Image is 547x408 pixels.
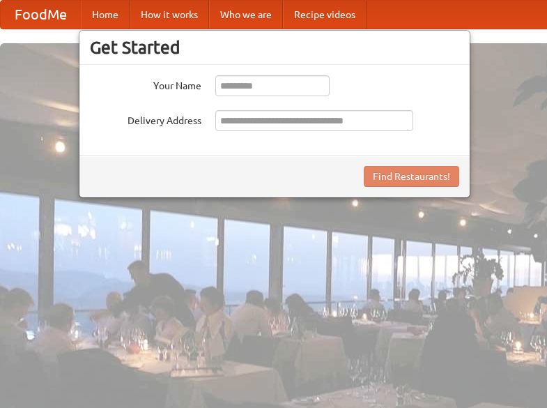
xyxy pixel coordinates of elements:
[90,37,459,58] h3: Get Started
[90,75,201,93] label: Your Name
[209,1,283,29] a: Who we are
[283,1,367,29] a: Recipe videos
[81,1,130,29] a: Home
[130,1,209,29] a: How it works
[1,1,81,29] a: FoodMe
[364,166,459,187] button: Find Restaurants!
[90,110,201,128] label: Delivery Address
